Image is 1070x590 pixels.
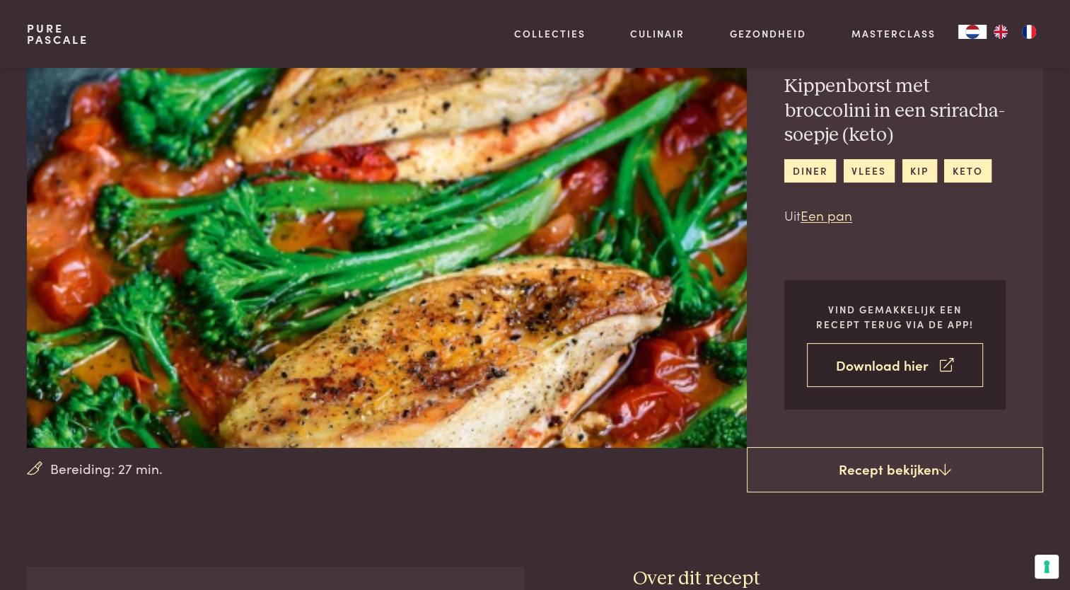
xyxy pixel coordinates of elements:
[747,447,1043,492] a: Recept bekijken
[987,25,1043,39] ul: Language list
[630,26,685,41] a: Culinair
[958,25,987,39] div: Language
[1035,555,1059,579] button: Uw voorkeuren voor toestemming voor trackingtechnologieën
[514,26,586,41] a: Collecties
[1015,25,1043,39] a: FR
[944,159,991,183] a: keto
[807,302,983,331] p: Vind gemakkelijk een recept terug via de app!
[27,23,88,45] a: PurePascale
[958,25,1043,39] aside: Language selected: Nederlands
[784,159,836,183] a: diner
[730,26,806,41] a: Gezondheid
[958,25,987,39] a: NL
[902,159,937,183] a: kip
[851,26,936,41] a: Masterclass
[784,74,1006,148] h2: Kippenborst met broccolini in een sriracha-soepje (keto)
[784,205,1006,226] p: Uit
[807,343,983,388] a: Download hier
[801,205,852,224] a: Een pan
[987,25,1015,39] a: EN
[50,458,163,479] span: Bereiding: 27 min.
[844,159,895,183] a: vlees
